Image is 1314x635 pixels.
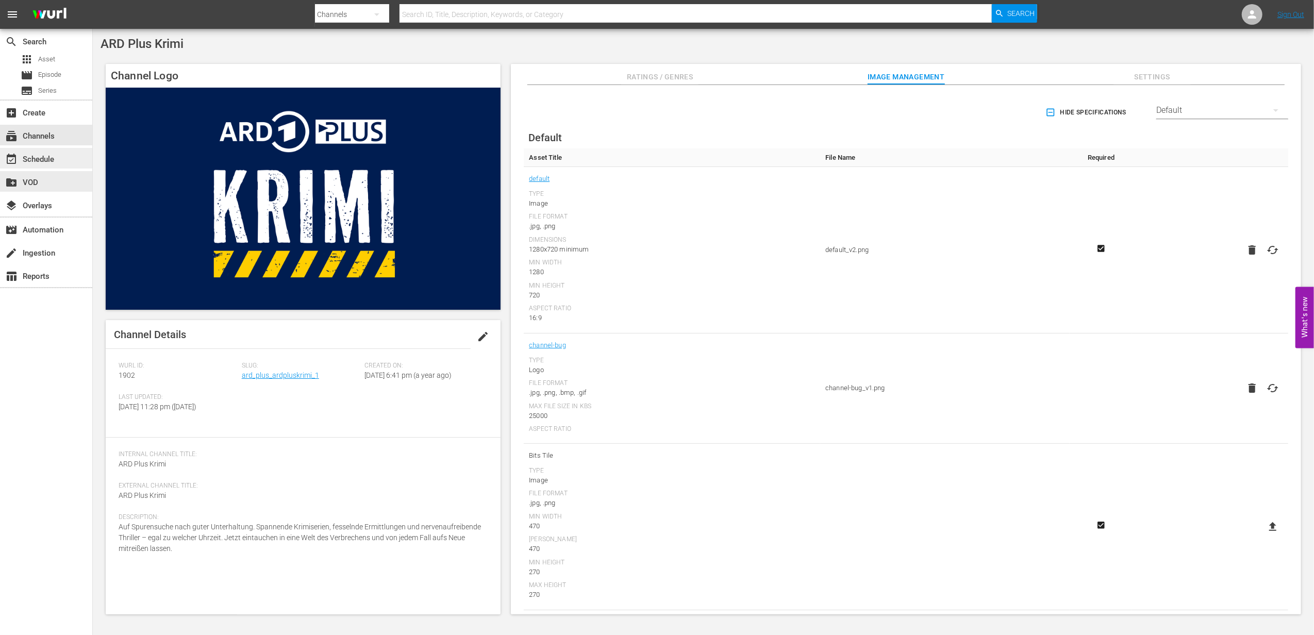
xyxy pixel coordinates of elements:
svg: Required [1095,244,1107,253]
span: Bits Tile [529,449,815,462]
div: Aspect Ratio [529,305,815,313]
span: Wurl ID: [119,362,237,370]
div: Image [529,475,815,486]
span: Asset [21,53,33,65]
span: Overlays [5,199,18,212]
div: .jpg, .png, .bmp, .gif [529,388,815,398]
span: Automation [5,224,18,236]
div: 470 [529,521,815,531]
h4: Channel Logo [106,64,501,88]
div: Aspect Ratio [529,425,815,433]
a: Sign Out [1277,10,1304,19]
span: Ingestion [5,247,18,259]
div: 25000 [529,411,815,421]
span: event_available [5,153,18,165]
div: 16:9 [529,313,815,323]
button: Hide Specifications [1043,98,1130,127]
span: Channel Details [114,328,186,341]
span: Search [5,36,18,48]
span: Internal Channel Title: [119,450,483,459]
th: Asset Title [524,148,820,167]
span: External Channel Title: [119,482,483,490]
div: .jpg, .png [529,498,815,508]
span: [DATE] 11:28 pm ([DATE]) [119,403,196,411]
span: Last Updated: [119,393,237,402]
button: Open Feedback Widget [1295,287,1314,348]
span: Hide Specifications [1047,107,1126,118]
div: 1280x720 minimum [529,244,815,255]
span: subscriptions [5,130,18,142]
td: default_v2.png [820,167,1070,333]
button: edit [471,324,495,349]
span: ARD Plus Krimi [119,460,166,468]
div: Type [529,357,815,365]
img: ARD Plus Krimi [106,88,501,310]
a: ard_plus_ardpluskrimi_1 [242,371,319,379]
div: Min Width [529,259,815,267]
span: Slug: [242,362,360,370]
div: Dimensions [529,236,815,244]
span: Episode [38,70,61,80]
div: Min Height [529,559,815,567]
span: Default [528,131,562,144]
svg: Required [1095,521,1107,530]
div: Image [529,198,815,209]
span: Asset [38,54,55,64]
div: Type [529,190,815,198]
span: Reports [5,270,18,282]
div: Max Height [529,581,815,590]
span: Image Management [868,71,945,83]
span: 1902 [119,371,135,379]
span: menu [6,8,19,21]
span: Search [1007,4,1035,23]
div: [PERSON_NAME] [529,536,815,544]
div: File Format [529,490,815,498]
div: .jpg, .png [529,221,815,231]
span: ARD Plus Krimi [119,491,166,499]
img: ans4CAIJ8jUAAAAAAAAAAAAAAAAAAAAAAAAgQb4GAAAAAAAAAAAAAAAAAAAAAAAAJMjXAAAAAAAAAAAAAAAAAAAAAAAAgAT5G... [25,3,74,27]
span: ARD Plus Krimi [101,37,184,51]
span: Created On: [365,362,483,370]
div: Default [1156,96,1288,125]
th: Required [1070,148,1132,167]
a: default [529,172,550,186]
div: Max File Size In Kbs [529,403,815,411]
span: Episode [21,69,33,81]
div: File Format [529,213,815,221]
span: edit [477,330,489,343]
div: Min Height [529,282,815,290]
span: Description: [119,513,483,522]
div: 720 [529,290,815,300]
div: 470 [529,544,815,554]
span: [DATE] 6:41 pm (a year ago) [365,371,452,379]
span: Ratings / Genres [621,71,698,83]
div: File Format [529,379,815,388]
th: File Name [820,148,1070,167]
button: Search [992,4,1037,23]
div: 1280 [529,267,815,277]
div: Logo [529,365,815,375]
span: Settings [1113,71,1191,83]
td: channel-bug_v1.png [820,333,1070,444]
span: Series [21,85,33,97]
span: VOD [5,176,18,189]
span: Series [38,86,57,96]
div: Type [529,467,815,475]
div: Min Width [529,513,815,521]
a: channel-bug [529,339,566,352]
div: 270 [529,590,815,600]
div: 270 [529,567,815,577]
span: Auf Spurensuche nach guter Unterhaltung. Spannende Krimiserien, fesselnde Ermittlungen und nerven... [119,523,481,553]
span: Create [5,107,18,119]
